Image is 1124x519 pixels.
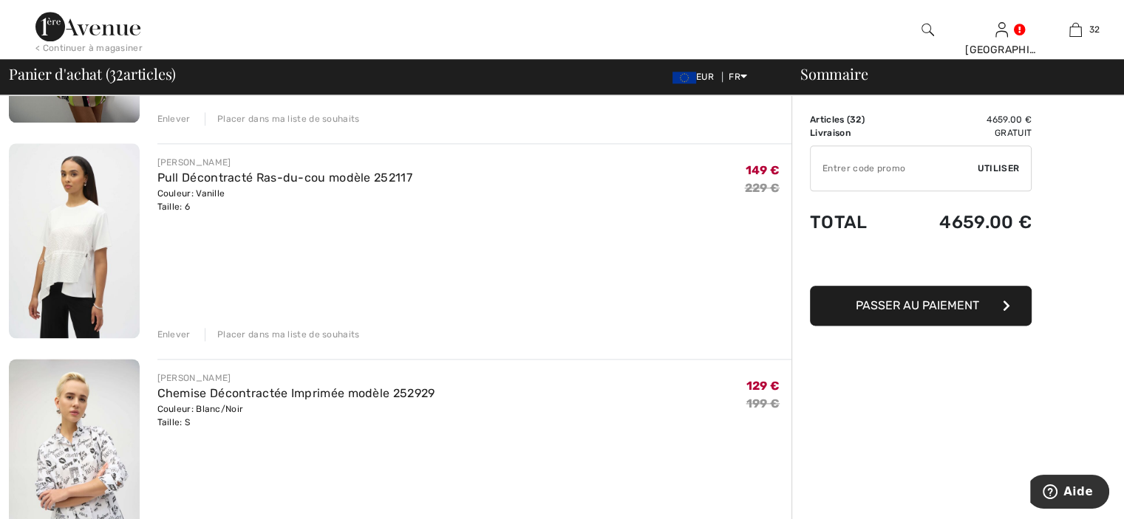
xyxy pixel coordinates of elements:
[672,72,720,82] span: EUR
[9,66,176,81] span: Panier d'achat ( articles)
[746,379,780,393] span: 129 €
[746,396,780,410] s: 199 €
[895,197,1032,247] td: 4659.00 €
[810,126,895,140] td: Livraison
[157,112,191,126] div: Enlever
[1030,475,1109,512] iframe: Ouvre un widget dans lequel vous pouvez trouver plus d’informations
[35,12,140,41] img: 1ère Avenue
[9,143,140,338] img: Pull Décontracté Ras-du-cou modèle 252117
[672,72,696,83] img: Euro
[157,187,412,213] div: Couleur: Vanille Taille: 6
[745,181,780,195] s: 229 €
[157,402,435,429] div: Couleur: Blanc/Noir Taille: S
[895,126,1032,140] td: Gratuit
[1039,21,1111,38] a: 32
[978,162,1019,175] span: Utiliser
[1069,21,1082,38] img: Mon panier
[783,66,1115,81] div: Sommaire
[810,286,1032,326] button: Passer au paiement
[109,63,123,82] span: 32
[856,298,979,312] span: Passer au paiement
[810,113,895,126] td: Articles ( )
[922,21,934,38] img: recherche
[995,22,1008,36] a: Se connecter
[157,386,435,400] a: Chemise Décontractée Imprimée modèle 252929
[1089,23,1100,36] span: 32
[157,328,191,341] div: Enlever
[811,146,978,190] input: Code promo
[810,247,1032,281] iframe: PayPal
[157,156,412,169] div: [PERSON_NAME]
[965,42,1038,58] div: [GEOGRAPHIC_DATA]
[205,112,360,126] div: Placer dans ma liste de souhaits
[157,371,435,385] div: [PERSON_NAME]
[746,163,780,177] span: 149 €
[729,72,747,82] span: FR
[895,113,1032,126] td: 4659.00 €
[35,41,143,55] div: < Continuer à magasiner
[205,328,360,341] div: Placer dans ma liste de souhaits
[850,114,862,125] span: 32
[995,21,1008,38] img: Mes infos
[157,171,412,185] a: Pull Décontracté Ras-du-cou modèle 252117
[810,197,895,247] td: Total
